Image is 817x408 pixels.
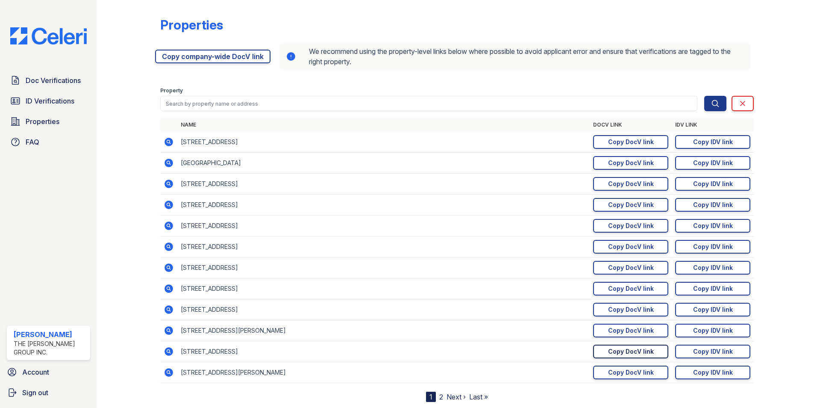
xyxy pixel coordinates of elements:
[439,393,443,401] a: 2
[675,177,750,191] a: Copy IDV link
[7,92,90,109] a: ID Verifications
[675,240,750,254] a: Copy IDV link
[675,219,750,233] a: Copy IDV link
[608,242,654,251] div: Copy DocV link
[693,368,733,377] div: Copy IDV link
[672,118,754,132] th: IDV Link
[693,347,733,356] div: Copy IDV link
[160,17,223,33] div: Properties
[675,261,750,275] a: Copy IDV link
[7,113,90,130] a: Properties
[177,299,590,320] td: [STREET_ADDRESS]
[608,368,654,377] div: Copy DocV link
[7,133,90,151] a: FAQ
[675,198,750,212] a: Copy IDV link
[608,159,654,167] div: Copy DocV link
[675,135,750,149] a: Copy IDV link
[590,118,672,132] th: DocV Link
[177,257,590,278] td: [STREET_ADDRESS]
[675,366,750,379] a: Copy IDV link
[608,347,654,356] div: Copy DocV link
[675,303,750,316] a: Copy IDV link
[693,305,733,314] div: Copy IDV link
[426,392,436,402] div: 1
[693,263,733,272] div: Copy IDV link
[593,219,668,233] a: Copy DocV link
[608,222,654,230] div: Copy DocV link
[608,326,654,335] div: Copy DocV link
[177,278,590,299] td: [STREET_ADDRESS]
[26,75,81,86] span: Doc Verifications
[26,96,74,106] span: ID Verifications
[447,393,466,401] a: Next ›
[693,242,733,251] div: Copy IDV link
[14,329,87,340] div: [PERSON_NAME]
[593,366,668,379] a: Copy DocV link
[675,282,750,296] a: Copy IDV link
[608,284,654,293] div: Copy DocV link
[593,198,668,212] a: Copy DocV link
[160,96,697,111] input: Search by property name or address
[593,282,668,296] a: Copy DocV link
[675,156,750,170] a: Copy IDV link
[177,237,590,257] td: [STREET_ADDRESS]
[469,393,488,401] a: Last »
[593,156,668,170] a: Copy DocV link
[693,180,733,188] div: Copy IDV link
[177,153,590,174] td: [GEOGRAPHIC_DATA]
[7,72,90,89] a: Doc Verifications
[22,387,48,398] span: Sign out
[693,159,733,167] div: Copy IDV link
[693,284,733,293] div: Copy IDV link
[22,367,49,377] span: Account
[26,137,39,147] span: FAQ
[160,87,183,94] label: Property
[177,195,590,216] td: [STREET_ADDRESS]
[693,201,733,209] div: Copy IDV link
[177,132,590,153] td: [STREET_ADDRESS]
[693,138,733,146] div: Copy IDV link
[3,384,94,401] a: Sign out
[608,138,654,146] div: Copy DocV link
[177,118,590,132] th: Name
[177,174,590,195] td: [STREET_ADDRESS]
[593,345,668,358] a: Copy DocV link
[593,240,668,254] a: Copy DocV link
[593,177,668,191] a: Copy DocV link
[3,364,94,381] a: Account
[608,201,654,209] div: Copy DocV link
[177,320,590,341] td: [STREET_ADDRESS][PERSON_NAME]
[26,116,59,127] span: Properties
[279,43,750,70] div: We recommend using the property-level links below where possible to avoid applicant error and ens...
[593,324,668,337] a: Copy DocV link
[593,261,668,275] a: Copy DocV link
[177,341,590,362] td: [STREET_ADDRESS]
[608,180,654,188] div: Copy DocV link
[693,326,733,335] div: Copy IDV link
[177,362,590,383] td: [STREET_ADDRESS][PERSON_NAME]
[693,222,733,230] div: Copy IDV link
[14,340,87,357] div: The [PERSON_NAME] Group Inc.
[155,50,270,63] a: Copy company-wide DocV link
[675,345,750,358] a: Copy IDV link
[608,305,654,314] div: Copy DocV link
[608,263,654,272] div: Copy DocV link
[177,216,590,237] td: [STREET_ADDRESS]
[593,135,668,149] a: Copy DocV link
[675,324,750,337] a: Copy IDV link
[593,303,668,316] a: Copy DocV link
[3,27,94,44] img: CE_Logo_Blue-a8612792a0a2168367f1c8372b55b34899dd931a85d93a1a3d3e32e68fde9ad4.png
